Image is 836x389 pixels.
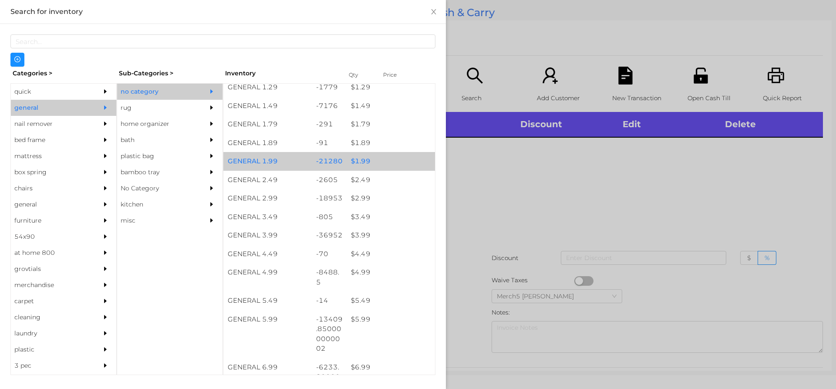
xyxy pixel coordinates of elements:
[209,105,215,111] i: icon: caret-right
[102,362,108,369] i: icon: caret-right
[117,100,196,116] div: rug
[347,358,435,377] div: $ 6.99
[312,226,347,245] div: -36952
[347,226,435,245] div: $ 3.99
[11,116,90,132] div: nail remover
[347,171,435,189] div: $ 2.49
[209,185,215,191] i: icon: caret-right
[102,314,108,320] i: icon: caret-right
[209,169,215,175] i: icon: caret-right
[223,358,312,377] div: GENERAL 6.99
[312,245,347,264] div: -70
[312,78,347,97] div: -1779
[11,261,90,277] div: grovtials
[312,115,347,134] div: -291
[102,105,108,111] i: icon: caret-right
[11,196,90,213] div: general
[223,134,312,152] div: GENERAL 1.89
[223,245,312,264] div: GENERAL 4.49
[11,84,90,100] div: quick
[223,263,312,282] div: GENERAL 4.99
[10,67,117,80] div: Categories >
[347,263,435,282] div: $ 4.99
[102,169,108,175] i: icon: caret-right
[102,185,108,191] i: icon: caret-right
[312,134,347,152] div: -91
[347,152,435,171] div: $ 1.99
[10,7,435,17] div: Search for inventory
[381,69,416,81] div: Price
[117,148,196,164] div: plastic bag
[223,189,312,208] div: GENERAL 2.99
[117,180,196,196] div: No Category
[102,88,108,95] i: icon: caret-right
[223,291,312,310] div: GENERAL 5.49
[347,115,435,134] div: $ 1.79
[312,263,347,291] div: -8488.5
[347,134,435,152] div: $ 1.89
[117,116,196,132] div: home organizer
[347,245,435,264] div: $ 4.49
[430,8,437,15] i: icon: close
[117,84,196,100] div: no category
[223,97,312,115] div: GENERAL 1.49
[102,153,108,159] i: icon: caret-right
[102,121,108,127] i: icon: caret-right
[312,291,347,310] div: -14
[102,217,108,223] i: icon: caret-right
[10,53,24,67] button: icon: plus-circle
[117,67,223,80] div: Sub-Categories >
[11,358,90,374] div: 3 pec
[117,213,196,229] div: misc
[347,208,435,227] div: $ 3.49
[312,171,347,189] div: -2605
[209,217,215,223] i: icon: caret-right
[347,78,435,97] div: $ 1.29
[11,180,90,196] div: chairs
[102,266,108,272] i: icon: caret-right
[223,226,312,245] div: GENERAL 3.99
[312,189,347,208] div: -18953
[209,201,215,207] i: icon: caret-right
[117,164,196,180] div: bamboo tray
[223,152,312,171] div: GENERAL 1.99
[223,208,312,227] div: GENERAL 3.49
[225,69,338,78] div: Inventory
[312,310,347,358] div: -13409.850000000002
[102,250,108,256] i: icon: caret-right
[312,97,347,115] div: -7176
[11,164,90,180] div: box spring
[209,88,215,95] i: icon: caret-right
[102,233,108,240] i: icon: caret-right
[209,153,215,159] i: icon: caret-right
[223,310,312,329] div: GENERAL 5.99
[10,34,435,48] input: Search...
[11,245,90,261] div: at home 800
[347,291,435,310] div: $ 5.49
[102,346,108,352] i: icon: caret-right
[312,152,347,171] div: -21280
[102,298,108,304] i: icon: caret-right
[347,69,373,81] div: Qty
[102,330,108,336] i: icon: caret-right
[11,325,90,342] div: laundry
[223,115,312,134] div: GENERAL 1.79
[11,277,90,293] div: merchandise
[117,196,196,213] div: kitchen
[11,309,90,325] div: cleaning
[347,97,435,115] div: $ 1.49
[102,282,108,288] i: icon: caret-right
[312,208,347,227] div: -805
[223,171,312,189] div: GENERAL 2.49
[11,293,90,309] div: carpet
[347,189,435,208] div: $ 2.99
[102,137,108,143] i: icon: caret-right
[209,137,215,143] i: icon: caret-right
[11,213,90,229] div: furniture
[11,148,90,164] div: mattress
[11,342,90,358] div: plastic
[223,78,312,97] div: GENERAL 1.29
[11,229,90,245] div: 54x90
[11,100,90,116] div: general
[11,132,90,148] div: bed frame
